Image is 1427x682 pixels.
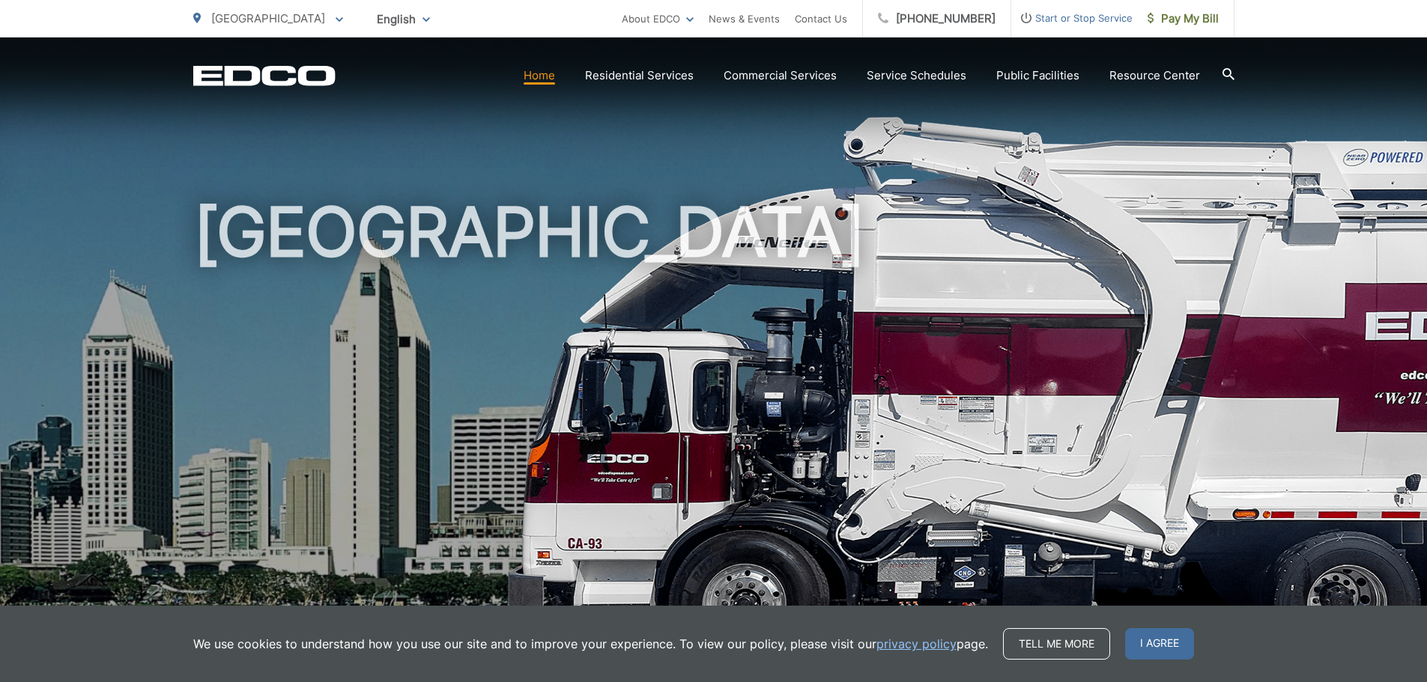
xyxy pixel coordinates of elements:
[622,10,694,28] a: About EDCO
[1003,628,1110,660] a: Tell me more
[795,10,847,28] a: Contact Us
[996,67,1079,85] a: Public Facilities
[366,6,441,32] span: English
[193,195,1234,669] h1: [GEOGRAPHIC_DATA]
[876,635,957,653] a: privacy policy
[193,65,336,86] a: EDCD logo. Return to the homepage.
[724,67,837,85] a: Commercial Services
[709,10,780,28] a: News & Events
[524,67,555,85] a: Home
[1109,67,1200,85] a: Resource Center
[1148,10,1219,28] span: Pay My Bill
[211,11,325,25] span: [GEOGRAPHIC_DATA]
[1125,628,1194,660] span: I agree
[585,67,694,85] a: Residential Services
[867,67,966,85] a: Service Schedules
[193,635,988,653] p: We use cookies to understand how you use our site and to improve your experience. To view our pol...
